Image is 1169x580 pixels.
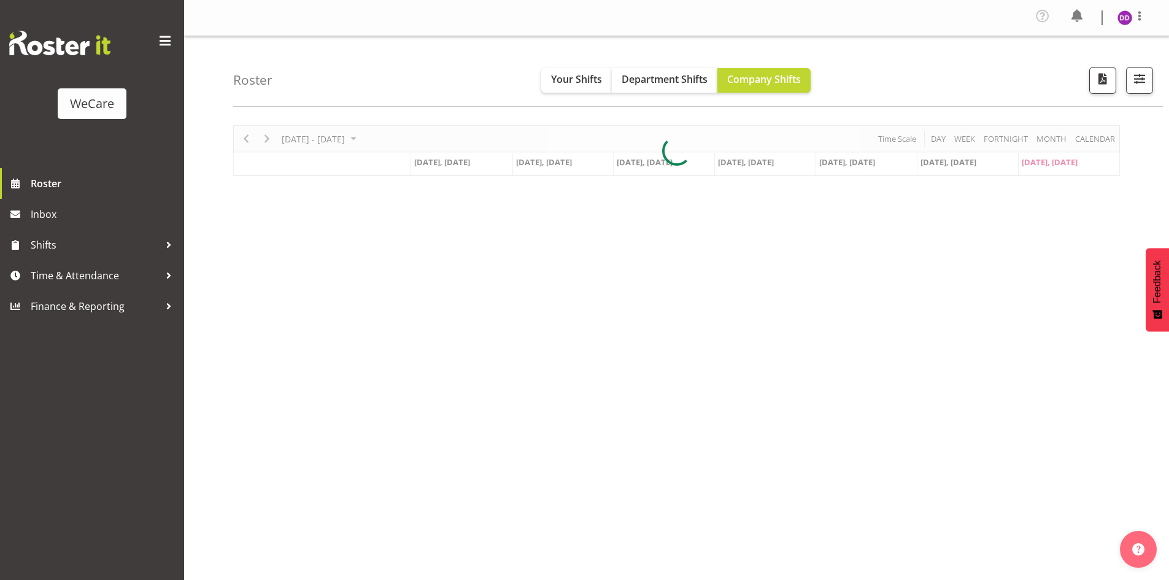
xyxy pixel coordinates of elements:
[233,73,272,87] h4: Roster
[9,31,110,55] img: Rosterit website logo
[727,72,801,86] span: Company Shifts
[31,174,178,193] span: Roster
[31,266,160,285] span: Time & Attendance
[1126,67,1153,94] button: Filter Shifts
[70,95,114,113] div: WeCare
[612,68,717,93] button: Department Shifts
[1132,543,1144,555] img: help-xxl-2.png
[717,68,811,93] button: Company Shifts
[1146,248,1169,331] button: Feedback - Show survey
[31,236,160,254] span: Shifts
[541,68,612,93] button: Your Shifts
[31,205,178,223] span: Inbox
[1152,260,1163,303] span: Feedback
[1117,10,1132,25] img: demi-dumitrean10946.jpg
[1089,67,1116,94] button: Download a PDF of the roster according to the set date range.
[551,72,602,86] span: Your Shifts
[31,297,160,315] span: Finance & Reporting
[622,72,708,86] span: Department Shifts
